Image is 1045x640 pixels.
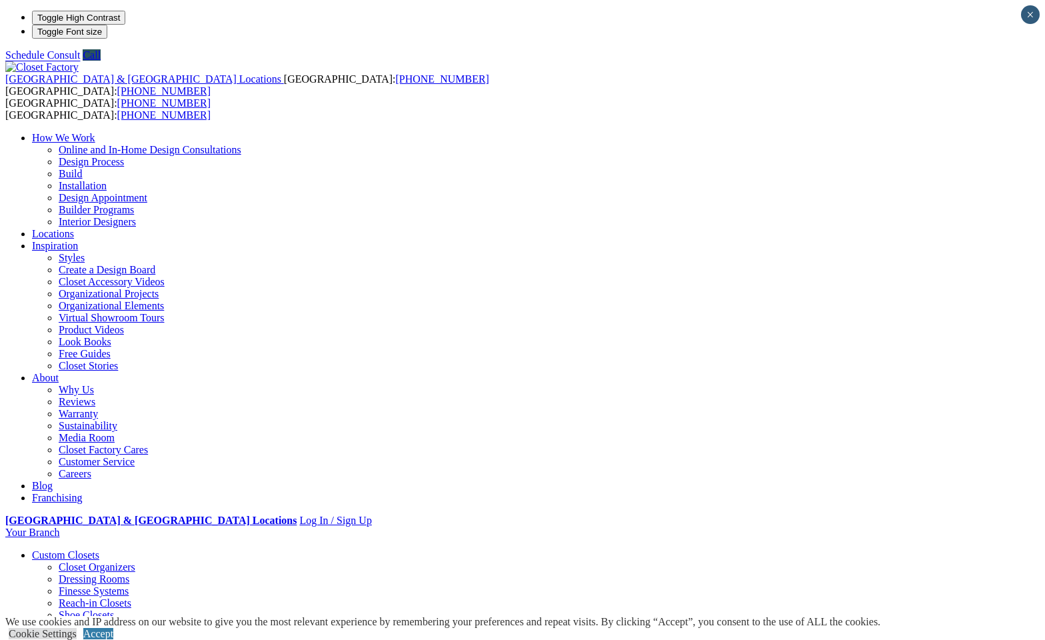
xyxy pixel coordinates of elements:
[59,300,164,311] a: Organizational Elements
[59,168,83,179] a: Build
[59,336,111,347] a: Look Books
[59,609,114,621] a: Shoe Closets
[59,432,115,443] a: Media Room
[37,13,120,23] span: Toggle High Contrast
[5,73,489,97] span: [GEOGRAPHIC_DATA]: [GEOGRAPHIC_DATA]:
[117,97,211,109] a: [PHONE_NUMBER]
[59,312,165,323] a: Virtual Showroom Tours
[59,216,136,227] a: Interior Designers
[5,73,281,85] span: [GEOGRAPHIC_DATA] & [GEOGRAPHIC_DATA] Locations
[5,97,211,121] span: [GEOGRAPHIC_DATA]: [GEOGRAPHIC_DATA]:
[59,585,129,597] a: Finesse Systems
[59,420,117,431] a: Sustainability
[59,384,94,395] a: Why Us
[59,348,111,359] a: Free Guides
[37,27,102,37] span: Toggle Font size
[59,360,118,371] a: Closet Stories
[83,49,101,61] a: Call
[117,109,211,121] a: [PHONE_NUMBER]
[83,628,113,639] a: Accept
[5,616,880,628] div: We use cookies and IP address on our website to give you the most relevant experience by remember...
[1021,5,1040,24] button: Close
[32,492,83,503] a: Franchising
[32,240,78,251] a: Inspiration
[59,180,107,191] a: Installation
[59,408,98,419] a: Warranty
[59,561,135,573] a: Closet Organizers
[32,480,53,491] a: Blog
[5,527,59,538] a: Your Branch
[59,468,91,479] a: Careers
[59,597,131,609] a: Reach-in Closets
[5,61,79,73] img: Closet Factory
[5,73,284,85] a: [GEOGRAPHIC_DATA] & [GEOGRAPHIC_DATA] Locations
[32,11,125,25] button: Toggle High Contrast
[5,515,297,526] a: [GEOGRAPHIC_DATA] & [GEOGRAPHIC_DATA] Locations
[59,456,135,467] a: Customer Service
[32,132,95,143] a: How We Work
[59,252,85,263] a: Styles
[32,228,74,239] a: Locations
[59,573,129,585] a: Dressing Rooms
[299,515,371,526] a: Log In / Sign Up
[59,264,155,275] a: Create a Design Board
[59,288,159,299] a: Organizational Projects
[59,204,134,215] a: Builder Programs
[59,396,95,407] a: Reviews
[395,73,489,85] a: [PHONE_NUMBER]
[59,192,147,203] a: Design Appointment
[117,85,211,97] a: [PHONE_NUMBER]
[32,372,59,383] a: About
[59,444,148,455] a: Closet Factory Cares
[32,549,99,561] a: Custom Closets
[59,276,165,287] a: Closet Accessory Videos
[32,25,107,39] button: Toggle Font size
[59,324,124,335] a: Product Videos
[5,49,80,61] a: Schedule Consult
[59,144,241,155] a: Online and In-Home Design Consultations
[59,156,124,167] a: Design Process
[9,628,77,639] a: Cookie Settings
